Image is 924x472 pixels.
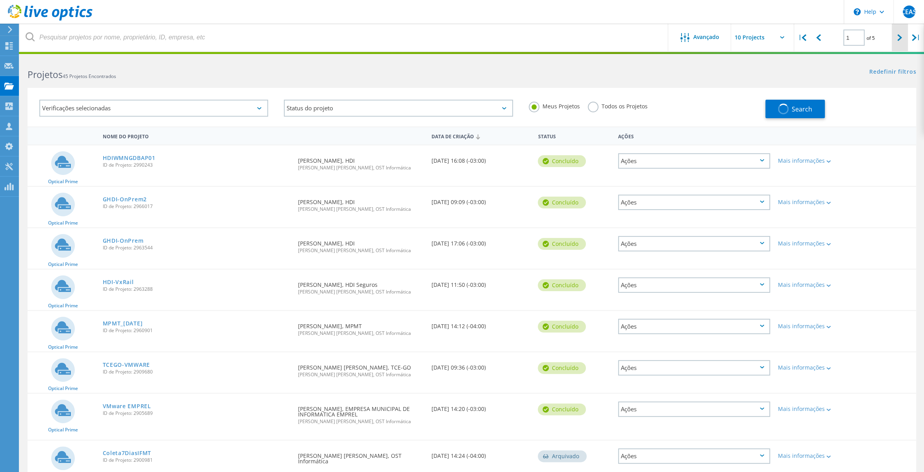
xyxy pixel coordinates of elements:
span: ID de Projeto: 2900981 [103,458,291,463]
a: Live Optics Dashboard [8,17,93,22]
div: Verificações selecionadas [39,100,268,117]
div: Ações [618,153,770,169]
a: HDI-VxRail [103,279,134,285]
span: ID de Projeto: 2963288 [103,287,291,292]
span: [PERSON_NAME] [PERSON_NAME], OST Informática [298,419,424,424]
span: ID de Projeto: 2990243 [103,163,291,167]
span: Optical Prime [48,221,78,225]
span: ID de Projeto: 2960901 [103,328,291,333]
div: Ações [618,401,770,417]
div: Concluído [538,362,586,374]
a: VMware EMPREL [103,403,151,409]
div: Mais informações [778,158,841,164]
span: Search [792,105,812,113]
span: CEAS [901,9,917,15]
div: Ações [618,319,770,334]
a: GHDI-OnPrem [103,238,144,243]
span: [PERSON_NAME] [PERSON_NAME], OST Informática [298,248,424,253]
div: Ações [618,195,770,210]
div: Concluído [538,321,586,333]
div: Ações [618,236,770,251]
a: MPMT_[DATE] [103,321,143,326]
a: TCEGO-VMWARE [103,362,150,368]
span: Avançado [693,34,719,40]
div: Concluído [538,279,586,291]
input: Pesquisar projetos por nome, proprietário, ID, empresa, etc [20,24,668,51]
label: Meus Projetos [529,102,580,109]
span: ID de Projeto: 2966017 [103,204,291,209]
a: Coleta7DiasIFMT [103,450,152,456]
div: Ações [618,277,770,293]
span: 45 Projetos Encontrados [63,73,116,80]
div: Ações [614,128,774,143]
div: [DATE] 11:50 (-03:00) [428,269,534,295]
svg: \n [854,8,861,15]
div: Mais informações [778,406,841,412]
div: [DATE] 16:08 (-03:00) [428,145,534,171]
div: Concluído [538,155,586,167]
div: [PERSON_NAME], HDI [294,187,428,219]
div: [PERSON_NAME], MPMT [294,311,428,344]
span: [PERSON_NAME] [PERSON_NAME], OST Informática [298,331,424,336]
div: [PERSON_NAME], HDI [294,228,428,261]
div: Concluído [538,403,586,415]
span: Optical Prime [48,386,78,391]
label: Todos os Projetos [588,102,648,109]
span: Optical Prime [48,427,78,432]
div: [DATE] 17:06 (-03:00) [428,228,534,254]
div: [PERSON_NAME], HDI [294,145,428,178]
a: GHDI-OnPrem2 [103,197,147,202]
span: of 5 [867,35,875,41]
div: [DATE] 14:24 (-04:00) [428,440,534,466]
div: Concluído [538,238,586,250]
span: [PERSON_NAME] [PERSON_NAME], OST Informática [298,290,424,294]
div: [PERSON_NAME], HDI Seguros [294,269,428,302]
span: Optical Prime [48,262,78,267]
div: Status [534,128,614,143]
div: Ações [618,448,770,464]
b: Projetos [28,68,63,81]
div: [DATE] 09:36 (-03:00) [428,352,534,378]
span: [PERSON_NAME] [PERSON_NAME], OST Informática [298,165,424,170]
span: Optical Prime [48,179,78,184]
a: HDIWMNGDBAP01 [103,155,156,161]
div: Nome do Projeto [99,128,294,143]
span: [PERSON_NAME] [PERSON_NAME], OST Informática [298,372,424,377]
span: ID de Projeto: 2963544 [103,245,291,250]
span: [PERSON_NAME] [PERSON_NAME], OST Informática [298,207,424,212]
div: Mais informações [778,199,841,205]
div: Mais informações [778,365,841,370]
div: [DATE] 09:09 (-03:00) [428,187,534,213]
div: | [908,24,924,52]
span: Optical Prime [48,303,78,308]
button: Search [765,100,825,118]
div: Mais informações [778,323,841,329]
div: Mais informações [778,241,841,246]
div: [PERSON_NAME] [PERSON_NAME], TCE-GO [294,352,428,385]
div: [PERSON_NAME] [PERSON_NAME], OST Informática [294,440,428,472]
span: ID de Projeto: 2909680 [103,370,291,374]
div: Arquivado [538,450,587,462]
div: [DATE] 14:12 (-04:00) [428,311,534,337]
div: [DATE] 14:20 (-03:00) [428,394,534,420]
div: Mais informações [778,282,841,288]
div: | [794,24,810,52]
div: Concluído [538,197,586,208]
span: ID de Projeto: 2905689 [103,411,291,416]
div: Mais informações [778,453,841,459]
div: Ações [618,360,770,375]
div: Status do projeto [284,100,513,117]
div: Data de Criação [428,128,534,143]
div: [PERSON_NAME], EMPRESA MUNICIPAL DE INFORMATICA EMPREL [294,394,428,432]
span: Optical Prime [48,345,78,349]
a: Redefinir filtros [869,69,916,76]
